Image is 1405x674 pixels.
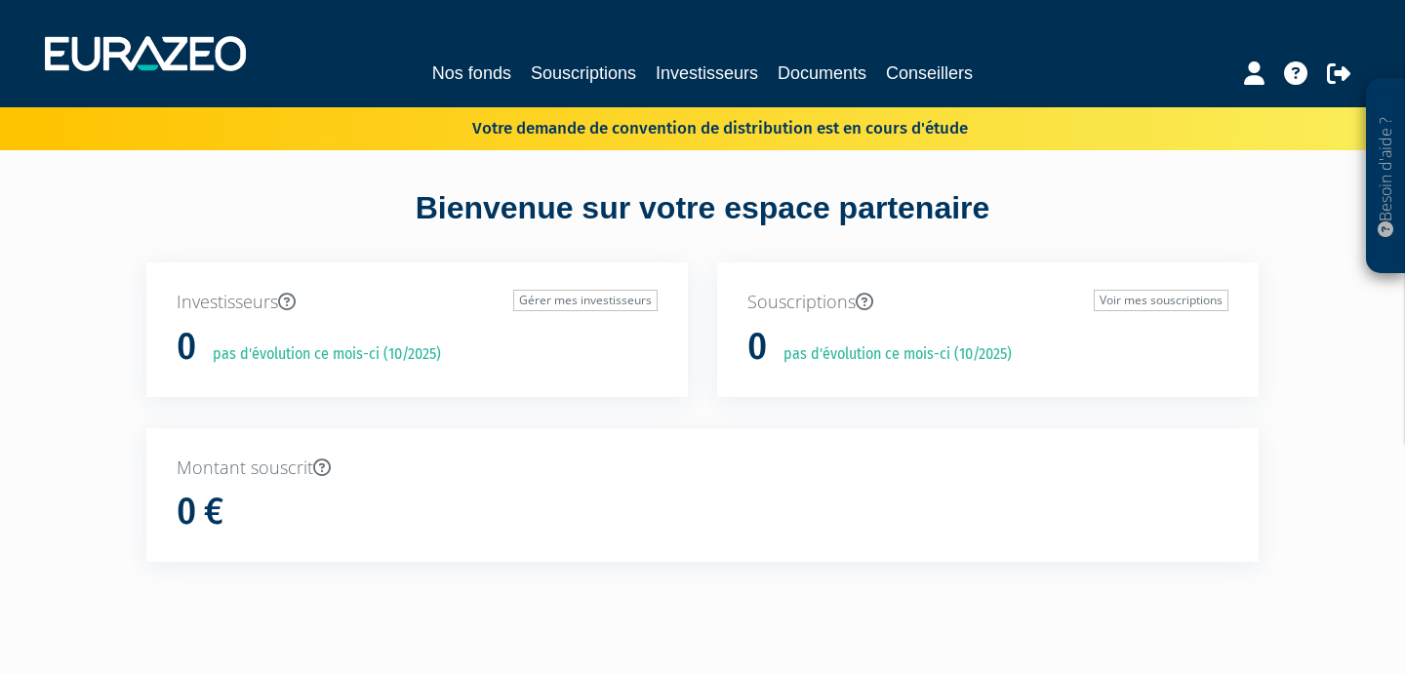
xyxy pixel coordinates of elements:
[770,343,1012,366] p: pas d'évolution ce mois-ci (10/2025)
[177,290,658,315] p: Investisseurs
[656,59,758,87] a: Investisseurs
[747,327,767,368] h1: 0
[132,186,1273,262] div: Bienvenue sur votre espace partenaire
[1094,290,1228,311] a: Voir mes souscriptions
[199,343,441,366] p: pas d'évolution ce mois-ci (10/2025)
[416,112,968,140] p: Votre demande de convention de distribution est en cours d'étude
[778,59,866,87] a: Documents
[432,59,511,87] a: Nos fonds
[886,59,973,87] a: Conseillers
[177,327,196,368] h1: 0
[513,290,658,311] a: Gérer mes investisseurs
[177,492,223,533] h1: 0 €
[177,456,1228,481] p: Montant souscrit
[531,59,636,87] a: Souscriptions
[45,36,246,71] img: 1732889491-logotype_eurazeo_blanc_rvb.png
[1375,89,1397,264] p: Besoin d'aide ?
[747,290,1228,315] p: Souscriptions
